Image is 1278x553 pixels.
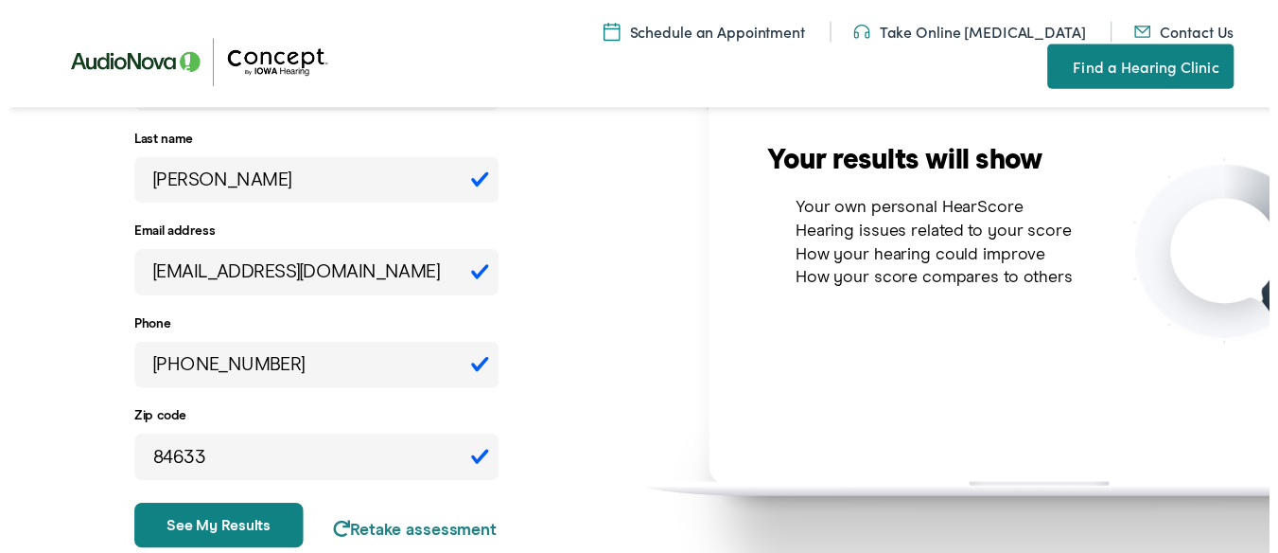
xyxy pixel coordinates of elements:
a: Find a Hearing Clinic [1053,45,1242,90]
a: Take Online [MEDICAL_DATA] [856,22,1092,43]
img: utility icon [1053,56,1070,79]
img: utility icon [1141,22,1158,43]
img: A calendar icon to schedule an appointment at Concept by Iowa Hearing. [603,22,620,43]
a: Contact Us [1141,22,1242,43]
a: Retake assessment [328,529,494,546]
label: Email address [127,227,208,243]
img: utility icon [856,22,873,43]
label: Zip code [127,415,180,431]
a: Schedule an Appointment [603,22,807,43]
label: Phone [127,321,164,337]
label: Last name [127,134,185,150]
